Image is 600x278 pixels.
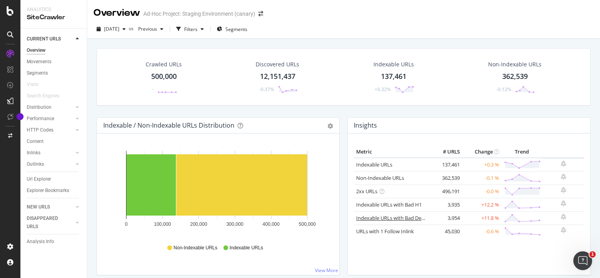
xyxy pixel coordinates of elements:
button: Filters [173,23,207,35]
div: 12,151,437 [260,71,295,82]
a: CURRENT URLS [27,35,73,43]
div: arrow-right-arrow-left [258,11,263,16]
a: NEW URLS [27,203,73,211]
span: Non-Indexable URLs [174,245,217,251]
div: Movements [27,58,51,66]
text: 0 [125,221,128,227]
a: Segments [27,69,81,77]
text: 300,000 [226,221,243,227]
td: +12.2 % [462,198,501,211]
div: DISAPPEARED URLS [27,214,66,231]
div: -0.37% [259,86,274,93]
th: # URLS [430,146,462,158]
div: bell-plus [561,187,566,193]
div: gear [327,123,333,129]
div: NEW URLS [27,203,50,211]
div: Indexable URLs [373,60,414,68]
text: 500,000 [299,221,316,227]
a: HTTP Codes [27,126,73,134]
text: 100,000 [154,221,171,227]
td: +0.3 % [462,158,501,172]
div: Overview [27,46,46,55]
div: Inlinks [27,149,40,157]
div: Overview [93,6,140,20]
a: View More [315,267,338,274]
div: Visits [27,80,38,89]
div: bell-plus [561,174,566,180]
div: Performance [27,115,54,123]
button: [DATE] [93,23,129,35]
div: Tooltip anchor [16,113,24,120]
div: Indexable / Non-Indexable URLs Distribution [103,121,234,129]
div: 362,539 [502,71,528,82]
div: HTTP Codes [27,126,53,134]
a: Visits [27,80,46,89]
div: Non-Indexable URLs [488,60,541,68]
th: Change [462,146,501,158]
a: Performance [27,115,73,123]
a: Url Explorer [27,175,81,183]
div: CURRENT URLS [27,35,61,43]
span: Segments [225,26,247,33]
a: Overview [27,46,81,55]
a: URLs with 1 Follow Inlink [356,228,414,235]
div: Discovered URLs [256,60,299,68]
a: Analysis Info [27,238,81,246]
span: Previous [135,26,157,32]
td: 3,935 [430,198,462,211]
div: 500,000 [151,71,177,82]
button: Segments [214,23,251,35]
td: -0.0 % [462,185,501,198]
a: Content [27,137,81,146]
div: Distribution [27,103,51,112]
text: 200,000 [190,221,207,227]
div: Analysis Info [27,238,54,246]
div: Content [27,137,44,146]
a: DISAPPEARED URLS [27,214,73,231]
span: 2025 Oct. 11th [104,26,119,32]
div: 137,461 [381,71,406,82]
a: Movements [27,58,81,66]
button: Previous [135,23,166,35]
td: 45,030 [430,225,462,238]
a: Distribution [27,103,73,112]
a: Inlinks [27,149,73,157]
span: Indexable URLs [230,245,263,251]
div: bell-plus [561,200,566,207]
div: bell-plus [561,227,566,233]
td: 496,191 [430,185,462,198]
div: +0.32% [375,86,391,93]
div: Crawled URLs [146,60,182,68]
div: Outlinks [27,160,44,168]
a: 2xx URLs [356,188,377,195]
td: 362,539 [430,171,462,185]
h4: Insights [354,120,377,131]
div: -0.12% [496,86,511,93]
a: Explorer Bookmarks [27,187,81,195]
a: Non-Indexable URLs [356,174,404,181]
a: Outlinks [27,160,73,168]
th: Trend [501,146,543,158]
span: vs [129,25,135,32]
div: Segments [27,69,48,77]
div: SiteCrawler [27,13,80,22]
text: 400,000 [263,221,280,227]
td: -0.6 % [462,225,501,238]
div: Explorer Bookmarks [27,187,69,195]
th: Metric [354,146,430,158]
div: - [152,86,154,93]
a: Search Engines [27,92,67,100]
a: Indexable URLs with Bad H1 [356,201,422,208]
div: Filters [184,26,198,33]
svg: A chart. [103,146,330,237]
div: Url Explorer [27,175,51,183]
div: Ad-Hoc Project: Staging Environment (canary) [143,10,255,18]
td: 137,461 [430,158,462,172]
div: bell-plus [561,161,566,167]
a: Indexable URLs with Bad Description [356,214,442,221]
div: Search Engines [27,92,59,100]
a: Indexable URLs [356,161,392,168]
div: bell-plus [561,214,566,220]
span: 1 [589,251,596,258]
